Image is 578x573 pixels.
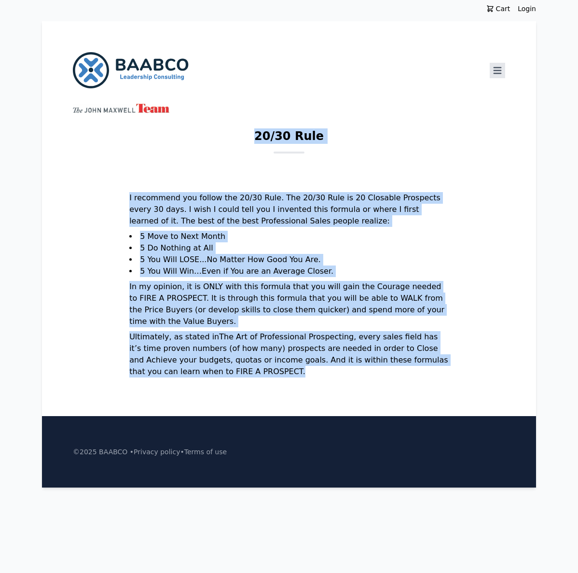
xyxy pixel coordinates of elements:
p: In my opinion, it is ONLY with this formula that you will gain the Courage needed to FIRE A PROSP... [129,281,449,331]
p: ©2025 BAABCO • • [73,447,227,457]
span: Cart [494,4,510,14]
a: Privacy policy [134,448,180,456]
img: John Maxwell [73,104,169,113]
li: 5 You Will LOSE...No Matter How Good You Are. [129,254,449,266]
a: Login [518,4,536,14]
img: BAABCO Consulting Services [73,52,189,88]
li: 5 You Will Win…Even if You are an Average Closer. [129,266,449,277]
p: Ultimately, as stated in , every sales field has it’s time proven numbers (of how many) prospects... [129,331,449,381]
li: 5 Move to Next Month [129,231,449,242]
a: Terms of use [184,448,227,456]
a: Cart [479,4,518,14]
a: The Art of Professional Prospecting [219,332,354,341]
p: I recommend you follow the 20/30 Rule. The 20/30 Rule is 20 Closable Prospects every 30 days. I w... [129,192,449,231]
li: 5 Do Nothing at All [129,242,449,254]
h1: 20/30 Rule [254,128,324,152]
